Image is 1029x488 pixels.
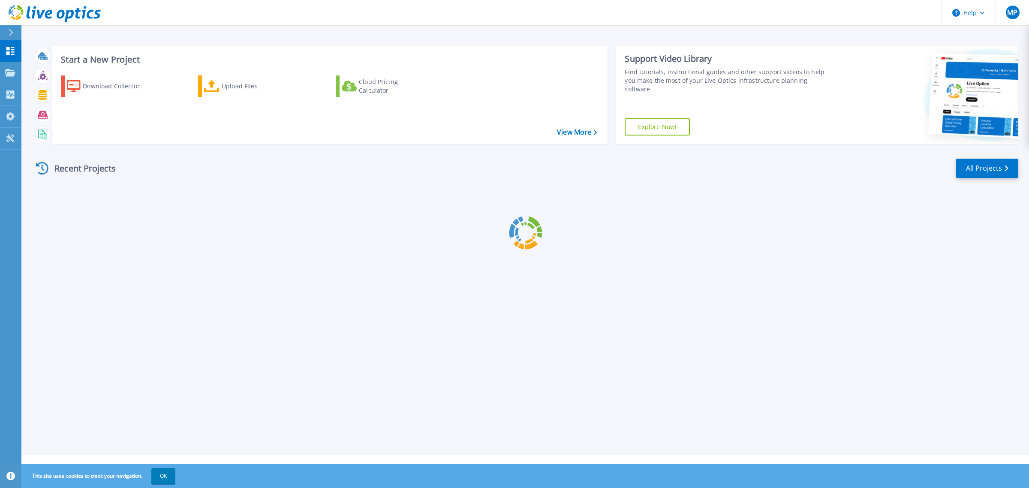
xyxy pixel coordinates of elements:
[625,68,832,93] div: Find tutorials, instructional guides and other support videos to help you make the most of your L...
[625,118,690,136] a: Explore Now!
[336,75,431,97] a: Cloud Pricing Calculator
[198,75,294,97] a: Upload Files
[83,78,151,95] div: Download Collector
[222,78,290,95] div: Upload Files
[557,128,597,136] a: View More
[61,75,156,97] a: Download Collector
[359,78,427,95] div: Cloud Pricing Calculator
[61,55,597,64] h3: Start a New Project
[625,53,832,64] div: Support Video Library
[151,468,175,484] button: OK
[33,158,127,179] div: Recent Projects
[1007,9,1017,16] span: MP
[956,159,1018,178] a: All Projects
[24,468,175,484] span: This site uses cookies to track your navigation.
